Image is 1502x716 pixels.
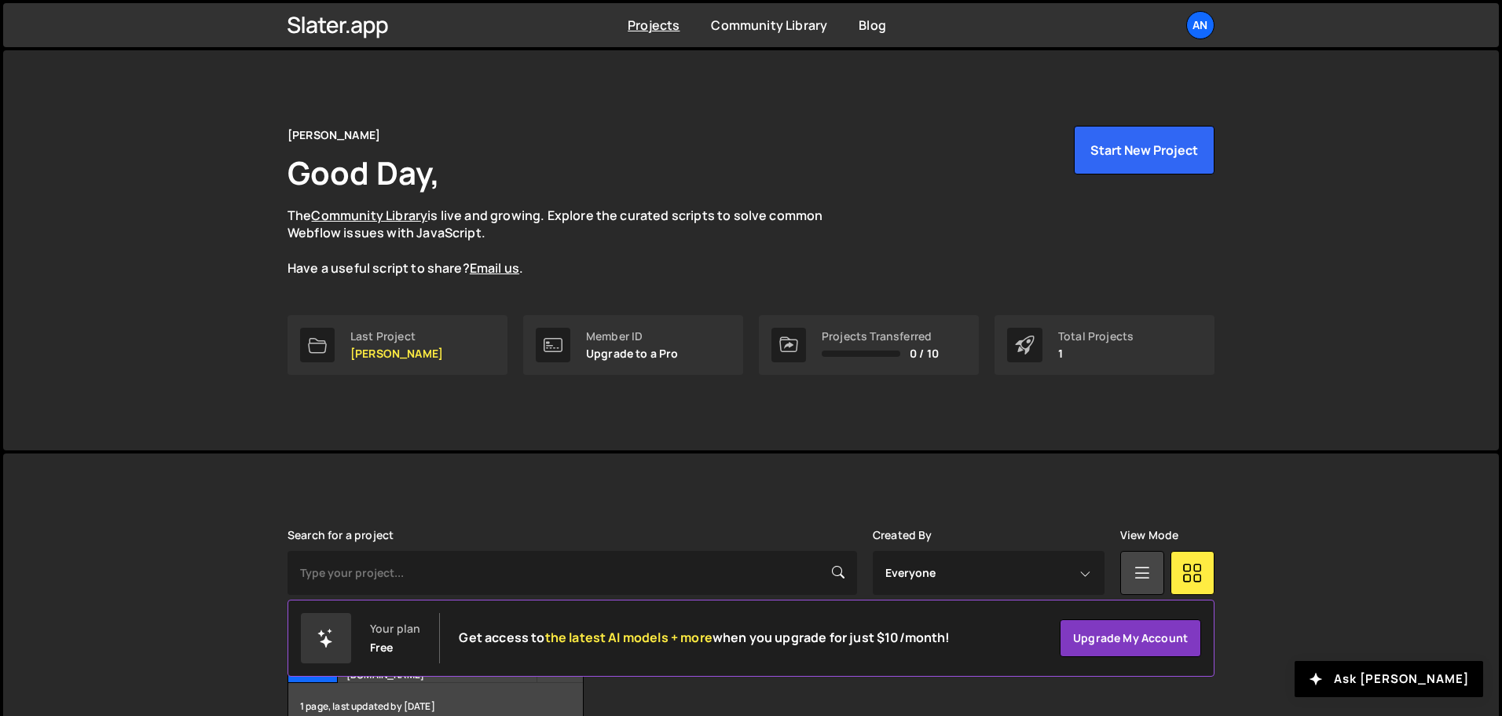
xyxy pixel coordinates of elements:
[370,622,420,635] div: Your plan
[350,330,443,343] div: Last Project
[459,630,950,645] h2: Get access to when you upgrade for just $10/month!
[873,529,932,542] label: Created By
[545,629,713,646] span: the latest AI models + more
[288,315,507,375] a: Last Project [PERSON_NAME]
[1120,529,1178,542] label: View Mode
[288,207,853,277] p: The is live and growing. Explore the curated scripts to solve common Webflow issues with JavaScri...
[586,330,679,343] div: Member ID
[628,17,680,34] a: Projects
[586,347,679,360] p: Upgrade to a Pro
[1295,661,1483,697] button: Ask [PERSON_NAME]
[288,151,440,194] h1: Good Day,
[859,17,886,34] a: Blog
[350,347,443,360] p: [PERSON_NAME]
[370,641,394,654] div: Free
[910,347,939,360] span: 0 / 10
[1060,619,1201,657] a: Upgrade my account
[288,551,857,595] input: Type your project...
[311,207,427,224] a: Community Library
[1074,126,1214,174] button: Start New Project
[288,126,380,145] div: [PERSON_NAME]
[470,259,519,277] a: Email us
[711,17,827,34] a: Community Library
[822,330,939,343] div: Projects Transferred
[1058,347,1134,360] p: 1
[1186,11,1214,39] a: An
[288,529,394,542] label: Search for a project
[1058,330,1134,343] div: Total Projects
